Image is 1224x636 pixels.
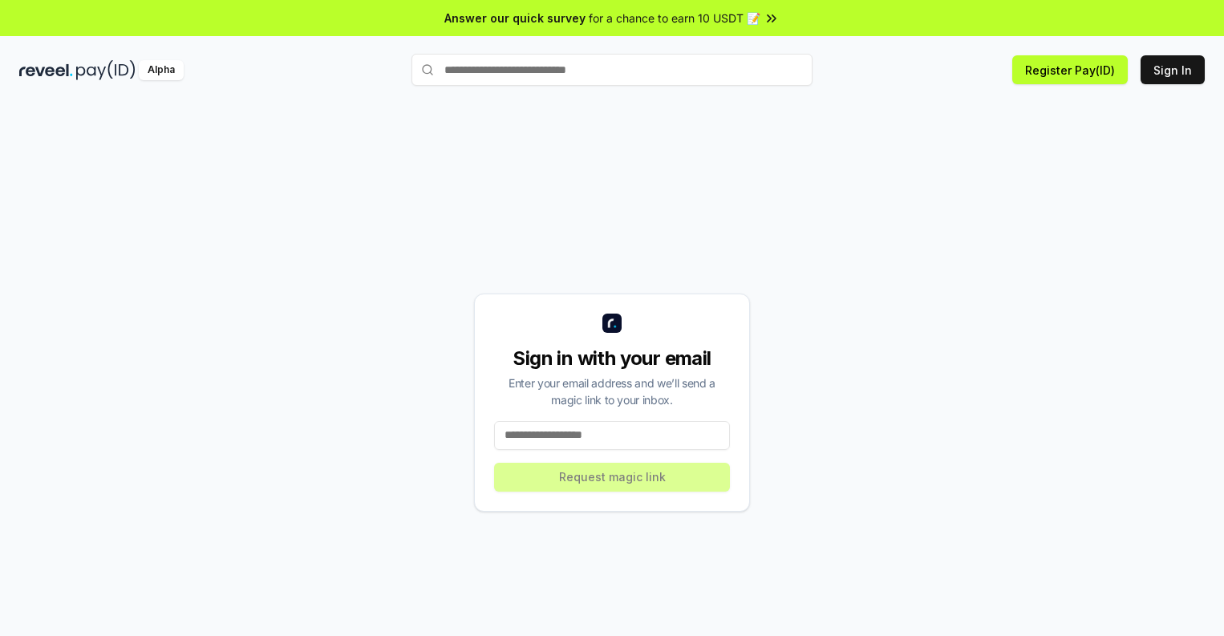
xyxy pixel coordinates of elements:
div: Sign in with your email [494,346,730,371]
button: Sign In [1141,55,1205,84]
img: pay_id [76,60,136,80]
span: Answer our quick survey [444,10,586,26]
button: Register Pay(ID) [1012,55,1128,84]
div: Alpha [139,60,184,80]
span: for a chance to earn 10 USDT 📝 [589,10,760,26]
img: logo_small [602,314,622,333]
img: reveel_dark [19,60,73,80]
div: Enter your email address and we’ll send a magic link to your inbox. [494,375,730,408]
